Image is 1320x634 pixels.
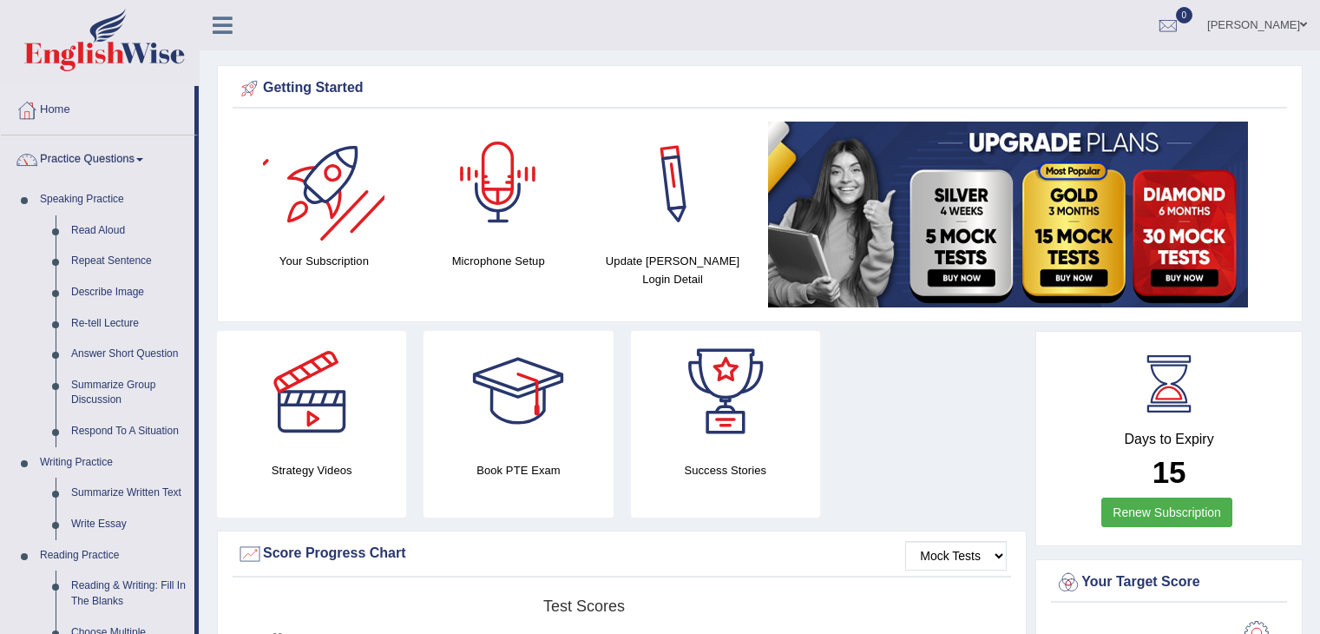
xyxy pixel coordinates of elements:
[63,246,194,277] a: Repeat Sentence
[63,339,194,370] a: Answer Short Question
[1176,7,1193,23] span: 0
[1055,432,1283,447] h4: Days to Expiry
[63,308,194,340] a: Re-tell Lecture
[63,215,194,247] a: Read Aloud
[237,76,1283,102] div: Getting Started
[1,86,194,129] a: Home
[1055,570,1283,596] div: Your Target Score
[32,447,194,479] a: Writing Practice
[63,416,194,447] a: Respond To A Situation
[32,540,194,571] a: Reading Practice
[63,509,194,540] a: Write Essay
[1153,455,1186,489] b: 15
[424,461,613,479] h4: Book PTE Exam
[631,461,820,479] h4: Success Stories
[1101,498,1232,527] a: Renew Subscription
[217,461,406,479] h4: Strategy Videos
[63,277,194,308] a: Describe Image
[63,571,194,617] a: Reading & Writing: Fill In The Blanks
[32,184,194,215] a: Speaking Practice
[63,370,194,416] a: Summarize Group Discussion
[768,122,1248,307] img: small5.jpg
[246,252,403,270] h4: Your Subscription
[1,135,194,179] a: Practice Questions
[420,252,577,270] h4: Microphone Setup
[594,252,752,288] h4: Update [PERSON_NAME] Login Detail
[237,541,1007,567] div: Score Progress Chart
[63,478,194,509] a: Summarize Written Text
[543,598,625,615] tspan: Test scores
